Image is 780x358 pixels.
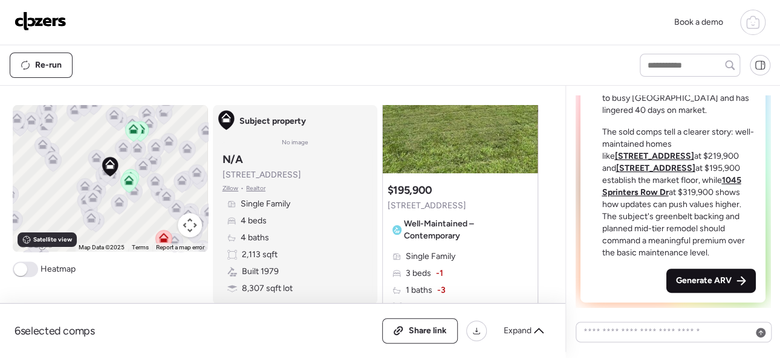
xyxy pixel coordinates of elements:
span: 1 baths [406,284,432,296]
span: -10% [450,301,469,313]
img: Logo [15,11,67,31]
span: Realtor [246,184,265,193]
span: Well-Maintained – Contemporary [404,218,528,242]
button: Map camera controls [178,213,202,237]
span: 2,113 sqft [242,249,278,261]
span: Heatmap [41,263,76,275]
span: Book a demo [674,17,723,27]
span: 8,307 sqft lot [242,283,293,295]
span: Subject property [239,115,306,127]
span: Zillow [223,184,239,193]
h3: N/A [223,152,243,167]
span: 3 beds [406,267,431,280]
span: Share link [409,325,447,337]
span: 4 beds [241,215,267,227]
span: Generate ARV [676,275,732,287]
span: Re-run [35,59,62,71]
span: Single Family [241,198,290,210]
span: [STREET_ADDRESS] [223,169,301,181]
span: 6 selected comps [15,324,95,338]
a: Terms (opens in new tab) [132,244,149,251]
h3: $195,900 [388,183,432,197]
span: -3 [437,284,446,296]
span: No image [282,138,308,147]
span: 1,900 sqft [407,301,445,313]
span: [STREET_ADDRESS] [388,200,466,212]
span: Single Family [406,251,455,263]
a: [STREET_ADDRESS] [615,151,694,161]
span: Map Data ©2025 [79,244,125,251]
span: Satellite view [33,235,72,245]
span: -1 [436,267,443,280]
a: Open this area in Google Maps (opens a new window) [16,236,56,252]
img: Google [16,236,56,252]
span: 4 baths [241,232,269,244]
span: • [241,184,244,193]
a: [STREET_ADDRESS] [616,163,695,173]
span: Expand [504,325,531,337]
a: Report a map error [156,244,204,251]
span: Built 1979 [242,266,279,278]
p: The sold comps tell a clearer story: well-maintained homes like at $219,900 and at $195,900 estab... [602,126,756,259]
